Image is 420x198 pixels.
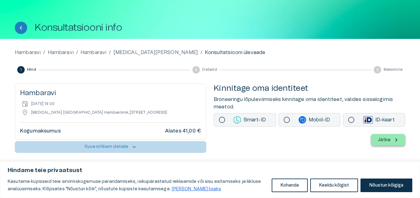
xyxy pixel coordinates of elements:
button: Kuva rohkem detailekeyboard_arrow_up [15,141,206,153]
p: ID-kaart [358,116,400,124]
p: [DATE] 19:00 [31,101,55,107]
span: location_on [21,109,29,116]
p: Konsultatsiooni ülevaade [205,49,266,56]
span: keyboard_arrow_up [131,144,138,150]
text: 2 [195,68,197,72]
img: smart-id login [233,116,241,124]
h1: Konsultatsiooni info [35,22,122,33]
button: Keeldu kõigist [310,179,358,192]
a: Hambaravi [48,49,74,56]
p: Smart-ID [229,116,271,124]
p: Mobiil-ID [293,116,336,124]
span: event [21,100,29,107]
p: Hindame teie privaatsust [8,167,412,174]
p: [MEDICAL_DATA][PERSON_NAME] [113,49,198,56]
p: / [109,49,111,56]
button: Kohanda [272,179,308,192]
a: Maxilla Hambakliinik [113,49,198,56]
text: 1 [20,68,22,72]
span: Detailid [202,67,217,72]
a: Loe lisaks [171,187,221,192]
p: / [76,49,78,56]
h5: Hambaravi [20,89,201,98]
p: Jätka [378,137,390,143]
h4: Kinnitage oma identiteet [214,83,405,93]
a: Hambaravi [80,49,106,56]
img: id-card login [363,116,373,124]
p: [MEDICAL_DATA] [GEOGRAPHIC_DATA] Hambakliinik , [STREET_ADDRESS] [31,110,167,115]
img: mobile-id login [299,116,306,124]
span: Help [31,5,41,10]
button: Jätka [371,134,405,146]
text: 3 [376,68,379,72]
p: Kasutame küpsiseid teie sirvimiskogemuse parandamiseks, isikupärastatud reklaamide või sisu esita... [8,178,267,193]
p: / [200,49,202,56]
p: Kuva rohkem detaile [85,144,129,150]
button: Tagasi [15,22,27,34]
h6: Alates 41,00 € [165,128,201,134]
p: / [43,49,45,56]
span: Hind [27,67,36,72]
button: Nõustun kõigiga [360,179,412,192]
span: Maksmine [384,67,403,72]
a: Hambaravi [15,49,41,56]
h6: Kogumaksumus [20,128,61,134]
p: Broneeringu lõpuleviimiseks kinnitage oma identiteet, valides sisselogimis meetod. [214,96,405,111]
